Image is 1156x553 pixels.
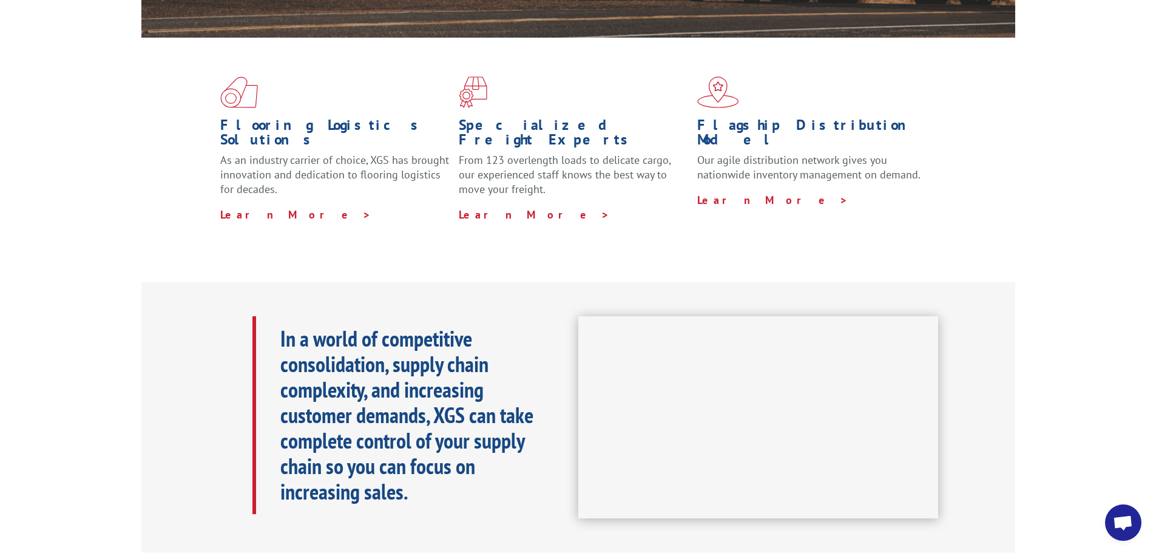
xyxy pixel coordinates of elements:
[697,76,739,108] img: xgs-icon-flagship-distribution-model-red
[697,193,848,207] a: Learn More >
[1105,504,1141,541] a: Open chat
[220,208,371,222] a: Learn More >
[220,153,449,196] span: As an industry carrier of choice, XGS has brought innovation and dedication to flooring logistics...
[459,153,688,207] p: From 123 overlength loads to delicate cargo, our experienced staff knows the best way to move you...
[459,76,487,108] img: xgs-icon-focused-on-flooring-red
[697,153,921,182] span: Our agile distribution network gives you nationwide inventory management on demand.
[280,324,533,506] b: In a world of competitive consolidation, supply chain complexity, and increasing customer demands...
[697,118,927,153] h1: Flagship Distribution Model
[220,76,258,108] img: xgs-icon-total-supply-chain-intelligence-red
[220,118,450,153] h1: Flooring Logistics Solutions
[578,316,938,519] iframe: XGS Logistics Solutions
[459,208,610,222] a: Learn More >
[459,118,688,153] h1: Specialized Freight Experts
